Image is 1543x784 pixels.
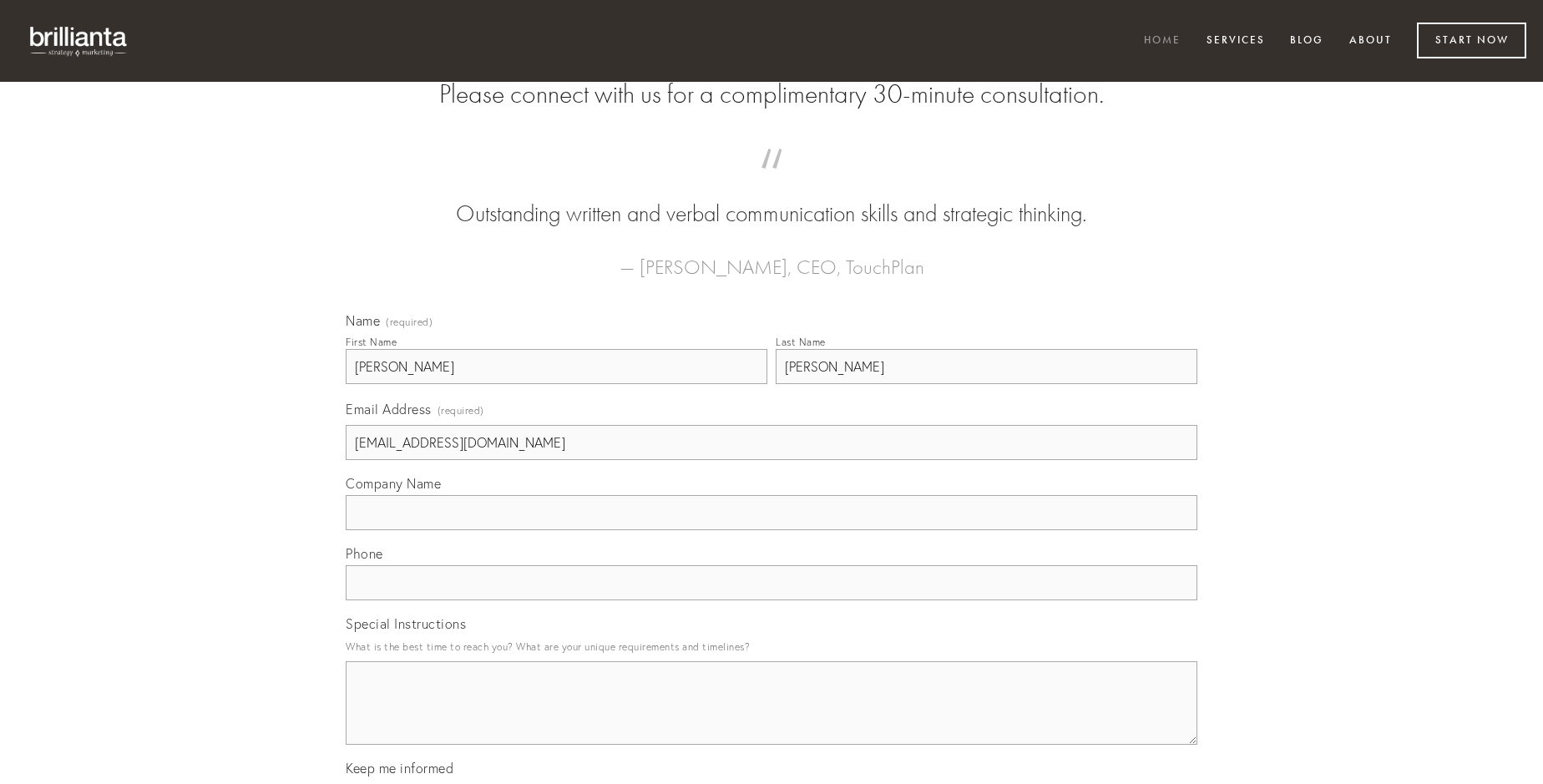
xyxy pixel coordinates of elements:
[346,401,432,417] span: Email Address
[1133,28,1191,55] a: Home
[372,230,1171,284] figcaption: — [PERSON_NAME], CEO, TouchPlan
[776,336,826,348] div: Last Name
[438,399,484,422] span: (required)
[346,615,466,632] span: Special Instructions
[346,312,380,329] span: Name
[1196,28,1276,55] a: Services
[1338,28,1403,55] a: About
[346,336,397,348] div: First Name
[372,165,1171,198] span: “
[346,760,453,776] span: Keep me informed
[346,545,383,562] span: Phone
[372,165,1171,230] blockquote: Outstanding written and verbal communication skills and strategic thinking.
[346,475,441,492] span: Company Name
[17,17,142,65] img: brillianta - research, strategy, marketing
[386,317,433,327] span: (required)
[346,635,1197,658] p: What is the best time to reach you? What are your unique requirements and timelines?
[346,78,1197,110] h2: Please connect with us for a complimentary 30-minute consultation.
[1417,23,1526,58] a: Start Now
[1279,28,1334,55] a: Blog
